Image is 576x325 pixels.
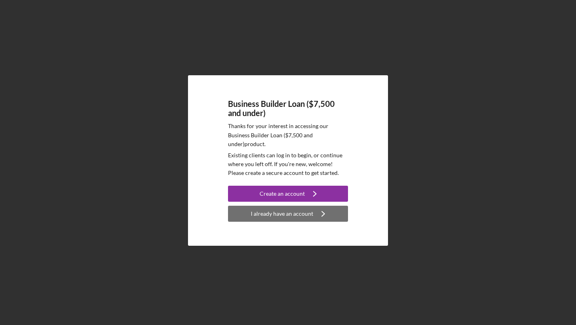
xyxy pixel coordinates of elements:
p: Existing clients can log in to begin, or continue where you left off. If you're new, welcome! Ple... [228,151,348,178]
div: I already have an account [251,206,313,222]
a: Create an account [228,186,348,204]
div: Create an account [260,186,305,202]
button: I already have an account [228,206,348,222]
h4: Business Builder Loan ($7,500 and under) [228,99,348,118]
button: Create an account [228,186,348,202]
p: Thanks for your interest in accessing our Business Builder Loan ($7,500 and under) product. [228,122,348,148]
